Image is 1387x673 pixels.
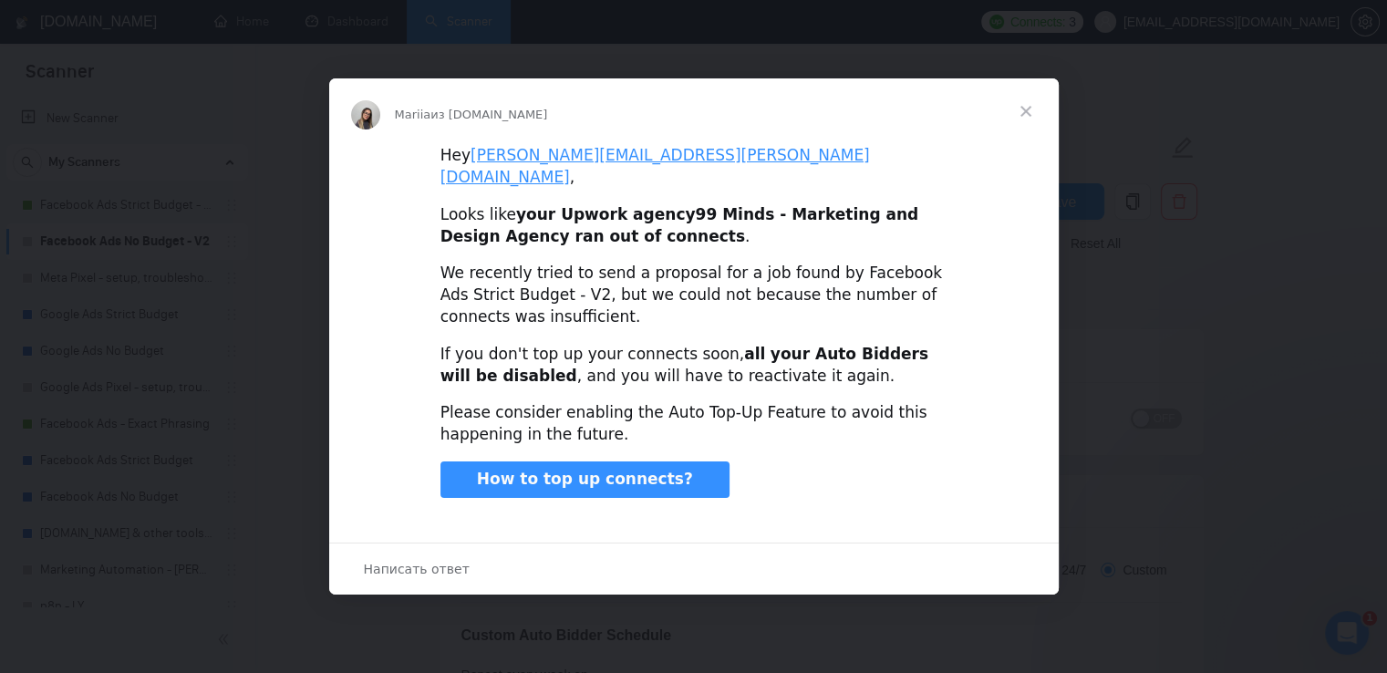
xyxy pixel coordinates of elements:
a: [PERSON_NAME][EMAIL_ADDRESS][PERSON_NAME][DOMAIN_NAME] [440,146,870,186]
b: your Upwork agency [516,205,696,223]
span: Написать ответ [364,557,470,581]
span: How to top up connects? [477,470,693,488]
div: Открыть разговор и ответить [329,543,1059,595]
div: If you don't top up your connects soon, , and you will have to reactivate it again. [440,344,947,388]
span: Закрыть [993,78,1059,144]
span: Mariia [395,108,431,121]
div: Please consider enabling the Auto Top-Up Feature to avoid this happening in the future. [440,402,947,446]
b: all [744,345,765,363]
div: We recently tried to send a proposal for a job found by Facebook Ads Strict Budget - V2, but we c... [440,263,947,327]
div: Hey , [440,145,947,189]
a: How to top up connects? [440,461,730,498]
img: Profile image for Mariia [351,100,380,129]
div: Looks like . [440,204,947,248]
span: из [DOMAIN_NAME] [430,108,547,121]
